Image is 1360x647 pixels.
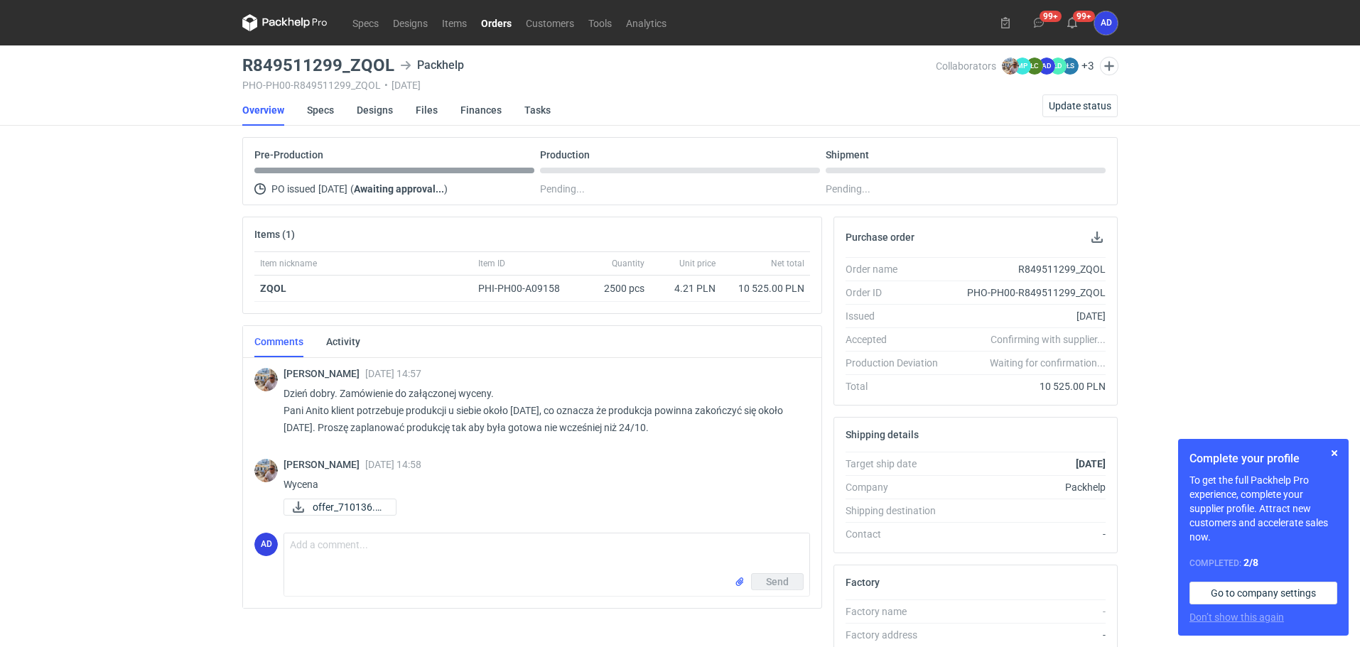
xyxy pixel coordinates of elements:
[284,476,799,493] p: Wycena
[949,286,1106,300] div: PHO-PH00-R849511299_ZQOL
[519,14,581,31] a: Customers
[991,334,1106,345] em: Confirming with supplier...
[254,326,303,357] a: Comments
[350,183,354,195] span: (
[751,573,804,590] button: Send
[284,459,365,470] span: [PERSON_NAME]
[846,504,949,518] div: Shipping destination
[1014,58,1031,75] figcaption: MP
[1081,60,1094,72] button: +3
[384,80,388,91] span: •
[478,281,573,295] div: PHI-PH00-A09158
[949,309,1106,323] div: [DATE]
[936,60,996,72] span: Collaborators
[1189,473,1337,544] p: To get the full Packhelp Pro experience, complete your supplier profile. Attract new customers an...
[679,258,716,269] span: Unit price
[949,604,1106,619] div: -
[365,459,421,470] span: [DATE] 14:58
[254,229,295,240] h2: Items (1)
[386,14,435,31] a: Designs
[254,149,323,161] p: Pre-Production
[846,429,919,440] h2: Shipping details
[1189,450,1337,467] h1: Complete your profile
[284,499,396,516] a: offer_710136.pdf
[619,14,674,31] a: Analytics
[846,604,949,619] div: Factory name
[460,94,502,126] a: Finances
[1062,58,1079,75] figcaption: ŁS
[826,149,869,161] p: Shipment
[1049,101,1111,111] span: Update status
[846,232,914,243] h2: Purchase order
[612,258,644,269] span: Quantity
[1100,57,1118,75] button: Edit collaborators
[846,527,949,541] div: Contact
[1038,58,1055,75] figcaption: AD
[949,379,1106,393] div: 10 525.00 PLN
[313,499,384,515] span: offer_710136.pdf
[1061,11,1084,34] button: 99+
[846,480,949,494] div: Company
[1094,11,1118,35] button: AD
[949,480,1106,494] div: Packhelp
[846,286,949,300] div: Order ID
[766,577,789,587] span: Send
[284,385,799,436] p: Dzień dobry. Zamówienie do załączonej wyceny. Pani Anito klient potrzebuje produkcji u siebie oko...
[826,180,1106,197] div: Pending...
[581,14,619,31] a: Tools
[478,258,505,269] span: Item ID
[254,180,534,197] div: PO issued
[242,57,394,74] h3: R849511299_ZQOL
[254,459,278,482] img: Michał Palasek
[1189,582,1337,604] a: Go to company settings
[1094,11,1118,35] div: Anita Dolczewska
[949,527,1106,541] div: -
[727,281,804,295] div: 10 525.00 PLN
[354,183,444,195] strong: Awaiting approval...
[254,533,278,556] figcaption: AD
[949,628,1106,642] div: -
[846,309,949,323] div: Issued
[1076,458,1106,469] strong: [DATE]
[307,94,334,126] a: Specs
[1089,229,1106,246] button: Download PO
[1049,58,1067,75] figcaption: ŁD
[846,457,949,471] div: Target ship date
[400,57,464,74] div: Packhelp
[1243,557,1258,568] strong: 2 / 8
[1002,58,1019,75] img: Michał Palasek
[345,14,386,31] a: Specs
[846,332,949,347] div: Accepted
[357,94,393,126] a: Designs
[260,258,317,269] span: Item nickname
[284,368,365,379] span: [PERSON_NAME]
[949,262,1106,276] div: R849511299_ZQOL
[1189,610,1284,624] button: Don’t show this again
[435,14,474,31] a: Items
[846,628,949,642] div: Factory address
[656,281,716,295] div: 4.21 PLN
[771,258,804,269] span: Net total
[1189,555,1337,570] div: Completed:
[846,577,880,588] h2: Factory
[254,368,278,391] img: Michał Palasek
[416,94,438,126] a: Files
[326,326,360,357] a: Activity
[540,149,590,161] p: Production
[242,94,284,126] a: Overview
[242,80,936,91] div: PHO-PH00-R849511299_ZQOL [DATE]
[242,14,328,31] svg: Packhelp Pro
[318,180,347,197] span: [DATE]
[365,368,421,379] span: [DATE] 14:57
[1026,58,1043,75] figcaption: ŁC
[846,379,949,393] div: Total
[846,262,949,276] div: Order name
[990,356,1106,370] em: Waiting for confirmation...
[254,533,278,556] div: Anita Dolczewska
[1326,445,1343,462] button: Skip for now
[579,276,650,302] div: 2500 pcs
[1027,11,1050,34] button: 99+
